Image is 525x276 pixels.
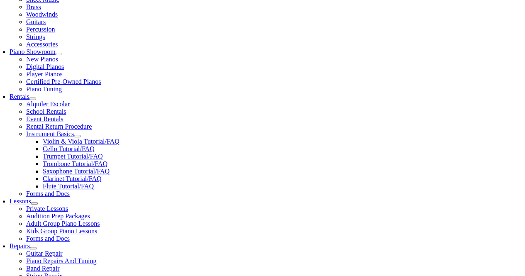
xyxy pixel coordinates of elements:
a: Trombone Tutorial/FAQ [43,160,107,167]
a: Brass [26,3,41,10]
a: Strings [26,33,45,40]
a: Kids Group Piano Lessons [26,227,97,234]
a: Clarinet Tutorial/FAQ [43,175,102,182]
button: Open submenu of Piano Showroom [56,53,62,55]
a: Piano Repairs And Tuning [26,257,96,264]
a: School Rentals [26,108,66,115]
a: Accessories [26,41,58,48]
a: Audition Prep Packages [26,212,90,220]
a: Guitar Repair [26,250,63,257]
button: Open submenu of Instrument Basics [74,135,81,137]
a: Cello Tutorial/FAQ [43,145,95,152]
a: Certified Pre-Owned Pianos [26,78,101,85]
a: Digital Pianos [26,63,64,70]
a: Rental Return Procedure [26,123,92,130]
a: New Pianos [26,56,58,63]
a: Repairs [10,242,30,249]
a: Lessons [10,198,31,205]
a: Adult Group Piano Lessons [26,220,100,227]
a: Forms and Docs [26,235,70,242]
a: Woodwinds [26,11,58,18]
a: Piano Tuning [26,85,62,93]
a: Percussion [26,26,55,33]
button: Open submenu of Lessons [31,202,38,205]
a: Trumpet Tutorial/FAQ [43,153,103,160]
a: Rentals [10,93,29,100]
a: Private Lessons [26,205,68,212]
a: Forms and Docs [26,190,70,197]
a: Piano Showroom [10,48,56,55]
a: Player Pianos [26,71,63,78]
button: Open submenu of Rentals [29,98,36,100]
a: Saxophone Tutorial/FAQ [43,168,110,175]
a: Guitars [26,18,46,25]
a: Instrument Basics [26,130,74,137]
a: Alquiler Escolar [26,100,70,107]
a: Violin & Viola Tutorial/FAQ [43,138,120,145]
a: Flute Tutorial/FAQ [43,183,94,190]
a: Event Rentals [26,115,63,122]
button: Open submenu of Repairs [30,247,37,249]
a: Band Repair [26,265,59,272]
